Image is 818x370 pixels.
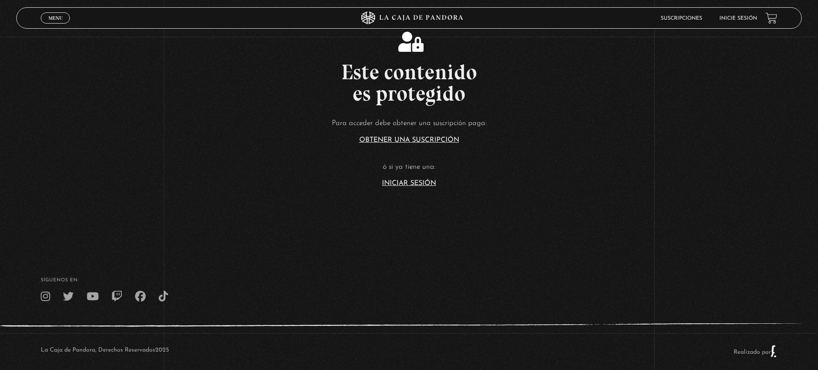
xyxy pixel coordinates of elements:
[766,12,777,24] a: View your shopping cart
[41,345,169,358] p: La Caja de Pandora, Derechos Reservados 2025
[719,16,757,21] a: Inicie sesión
[48,15,63,21] span: Menu
[41,278,777,283] h4: SÍguenos en:
[382,180,436,187] a: Iniciar Sesión
[734,349,777,355] a: Realizado por
[359,137,459,143] a: Obtener una suscripción
[45,23,66,29] span: Cerrar
[661,16,702,21] a: Suscripciones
